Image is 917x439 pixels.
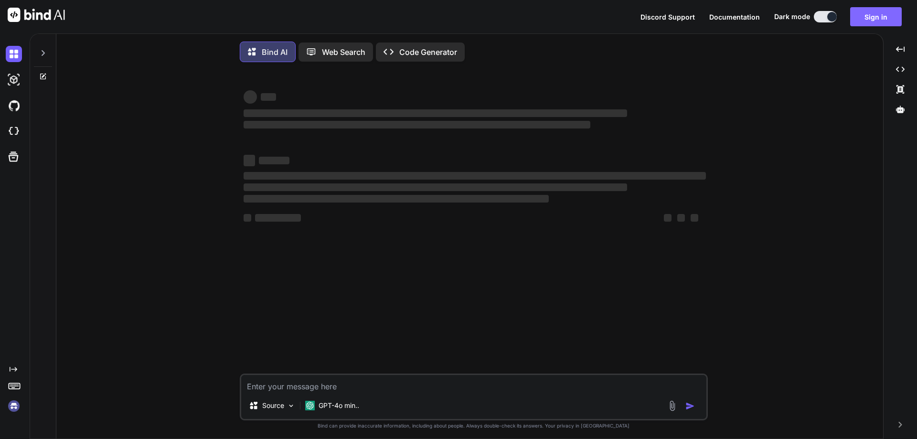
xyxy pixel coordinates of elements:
span: ‌ [244,214,251,222]
span: ‌ [244,155,255,166]
img: cloudideIcon [6,123,22,139]
p: GPT-4o min.. [319,401,359,410]
span: ‌ [244,109,627,117]
img: githubDark [6,97,22,114]
span: ‌ [244,183,627,191]
span: ‌ [244,195,549,203]
span: Dark mode [774,12,810,21]
span: ‌ [259,157,289,164]
span: ‌ [244,121,590,128]
span: ‌ [255,214,301,222]
span: ‌ [261,93,276,101]
span: ‌ [664,214,672,222]
span: Documentation [709,13,760,21]
button: Sign in [850,7,902,26]
p: Bind can provide inaccurate information, including about people. Always double-check its answers.... [240,422,708,429]
p: Bind AI [262,46,288,58]
img: GPT-4o mini [305,401,315,410]
img: icon [685,401,695,411]
img: Bind AI [8,8,65,22]
img: darkAi-studio [6,72,22,88]
img: signin [6,398,22,414]
button: Discord Support [640,12,695,22]
p: Web Search [322,46,365,58]
img: darkChat [6,46,22,62]
span: Discord Support [640,13,695,21]
img: Pick Models [287,402,295,410]
img: attachment [667,400,678,411]
span: ‌ [691,214,698,222]
span: ‌ [244,172,706,180]
span: ‌ [677,214,685,222]
p: Source [262,401,284,410]
p: Code Generator [399,46,457,58]
span: ‌ [244,90,257,104]
button: Documentation [709,12,760,22]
